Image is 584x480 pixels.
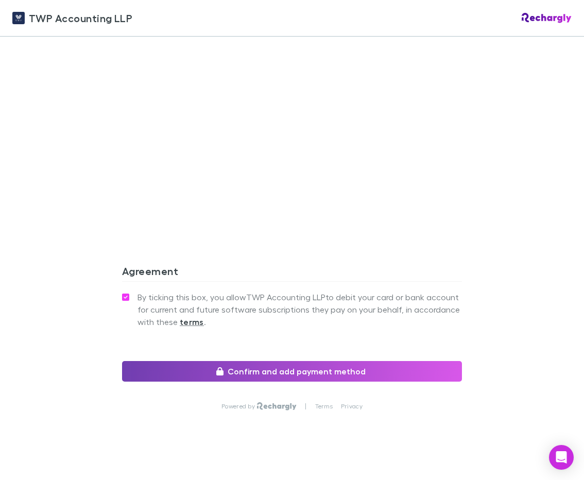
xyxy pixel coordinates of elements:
img: TWP Accounting LLP's Logo [12,12,25,24]
div: Open Intercom Messenger [549,445,574,470]
span: TWP Accounting LLP [29,10,132,26]
p: | [305,402,306,410]
p: Powered by [221,402,257,410]
h3: Agreement [122,265,462,281]
span: By ticking this box, you allow TWP Accounting LLP to debit your card or bank account for current ... [138,291,462,328]
strong: terms [180,317,204,327]
img: Rechargly Logo [257,402,297,410]
img: Rechargly Logo [522,13,572,23]
button: Confirm and add payment method [122,361,462,382]
a: Privacy [341,402,363,410]
a: Terms [315,402,333,410]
